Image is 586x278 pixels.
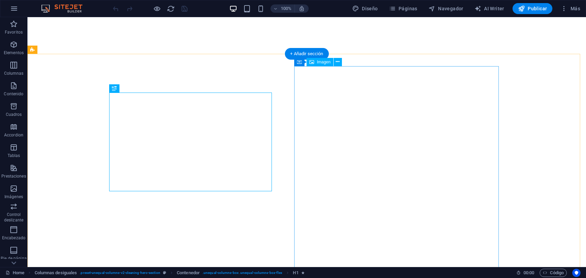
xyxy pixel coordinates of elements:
[561,5,580,12] span: Más
[293,269,298,277] span: Haz clic para seleccionar y doble clic para editar
[528,270,529,275] span: :
[518,5,547,12] span: Publicar
[285,48,329,60] div: + Añadir sección
[4,194,23,200] p: Imágenes
[543,269,564,277] span: Código
[167,5,175,13] i: Volver a cargar página
[524,269,534,277] span: 00 00
[349,3,381,14] button: Diseño
[5,269,24,277] a: Haz clic para cancelar la selección y doble clic para abrir páginas
[540,269,567,277] button: Código
[8,153,20,158] p: Tablas
[426,3,466,14] button: Navegador
[166,4,175,13] button: reload
[2,235,25,241] p: Encabezado
[301,271,305,275] i: El elemento contiene una animación
[389,5,417,12] span: Páginas
[177,269,200,277] span: Haz clic para seleccionar y doble clic para editar
[35,269,77,277] span: Haz clic para seleccionar y doble clic para editar
[428,5,463,12] span: Navegador
[349,3,381,14] div: Diseño (Ctrl+Alt+Y)
[5,29,23,35] p: Favoritos
[80,269,160,277] span: . preset-unequal-columns-v2-cleaning-hero-section
[474,5,504,12] span: AI Writer
[352,5,378,12] span: Diseño
[516,269,535,277] h6: Tiempo de la sesión
[4,50,24,56] p: Elementos
[1,256,26,261] p: Pie de página
[153,4,161,13] button: Haz clic para salir del modo de previsualización y seguir editando
[6,112,22,117] p: Cuadros
[35,269,305,277] nav: breadcrumb
[317,60,331,64] span: Imagen
[271,4,295,13] button: 100%
[203,269,282,277] span: . unequal-columns-box .unequal-columns-box-flex
[513,3,553,14] button: Publicar
[1,173,26,179] p: Prestaciones
[4,71,24,76] p: Columnas
[281,4,292,13] h6: 100%
[4,132,23,138] p: Accordion
[163,271,166,275] i: Este elemento es un preajuste personalizable
[386,3,420,14] button: Páginas
[472,3,507,14] button: AI Writer
[39,4,91,13] img: Editor Logo
[299,5,305,12] i: Al redimensionar, ajustar el nivel de zoom automáticamente para ajustarse al dispositivo elegido.
[572,269,581,277] button: Usercentrics
[558,3,583,14] button: Más
[4,91,23,97] p: Contenido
